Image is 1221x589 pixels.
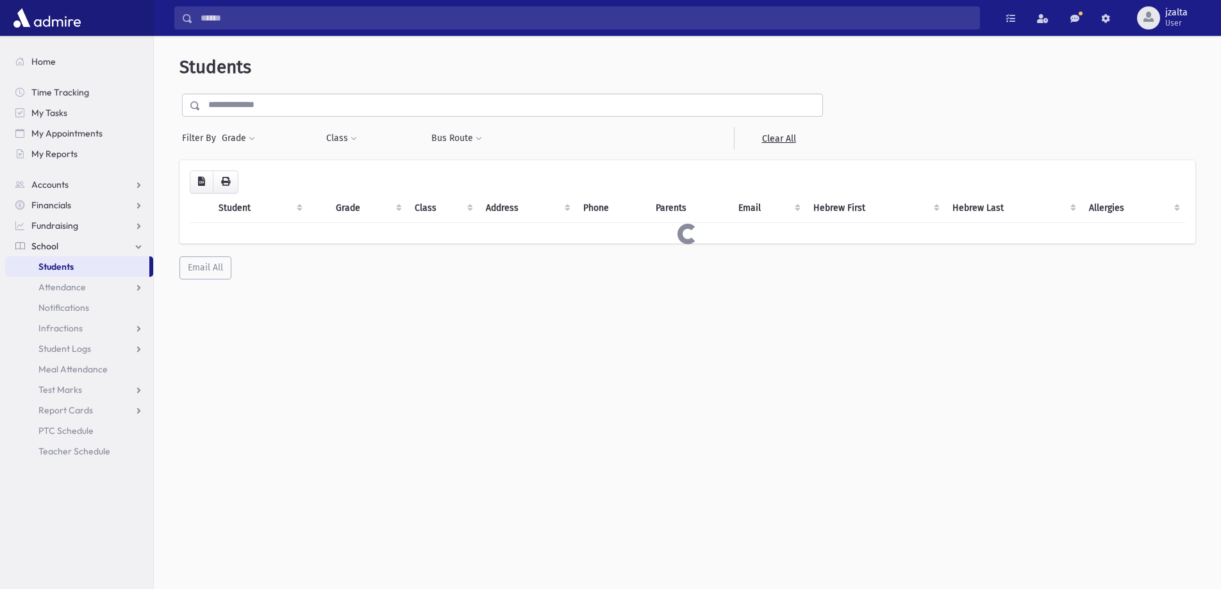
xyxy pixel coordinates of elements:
a: Home [5,51,153,72]
a: Students [5,256,149,277]
span: Time Tracking [31,87,89,98]
span: My Tasks [31,107,67,119]
a: Notifications [5,297,153,318]
a: Infractions [5,318,153,338]
span: Filter By [182,131,221,145]
th: Phone [576,194,648,223]
span: Report Cards [38,404,93,416]
a: Report Cards [5,400,153,420]
a: Test Marks [5,379,153,400]
span: Meal Attendance [38,363,108,375]
a: Financials [5,195,153,215]
span: Notifications [38,302,89,313]
span: Infractions [38,322,83,334]
img: AdmirePro [10,5,84,31]
span: jzalta [1165,8,1188,18]
span: Attendance [38,281,86,293]
span: School [31,240,58,252]
span: Test Marks [38,384,82,395]
th: Email [731,194,806,223]
button: Email All [179,256,231,279]
a: Attendance [5,277,153,297]
button: Bus Route [431,127,483,150]
span: Home [31,56,56,67]
a: Fundraising [5,215,153,236]
span: Teacher Schedule [38,445,110,457]
span: Students [179,56,251,78]
th: Class [407,194,479,223]
button: Print [213,170,238,194]
th: Allergies [1081,194,1185,223]
span: PTC Schedule [38,425,94,436]
a: My Tasks [5,103,153,123]
button: CSV [190,170,213,194]
th: Address [478,194,576,223]
a: Teacher Schedule [5,441,153,461]
a: School [5,236,153,256]
a: My Reports [5,144,153,164]
th: Parents [648,194,731,223]
span: Accounts [31,179,69,190]
a: Clear All [734,127,823,150]
a: Time Tracking [5,82,153,103]
button: Grade [221,127,256,150]
a: Accounts [5,174,153,195]
span: My Reports [31,148,78,160]
span: Financials [31,199,71,211]
a: Student Logs [5,338,153,359]
a: PTC Schedule [5,420,153,441]
th: Grade [328,194,406,223]
span: Students [38,261,74,272]
th: Hebrew Last [945,194,1082,223]
th: Hebrew First [806,194,944,223]
span: User [1165,18,1188,28]
a: My Appointments [5,123,153,144]
span: Student Logs [38,343,91,354]
th: Student [211,194,308,223]
input: Search [193,6,979,29]
button: Class [326,127,358,150]
span: My Appointments [31,128,103,139]
a: Meal Attendance [5,359,153,379]
span: Fundraising [31,220,78,231]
